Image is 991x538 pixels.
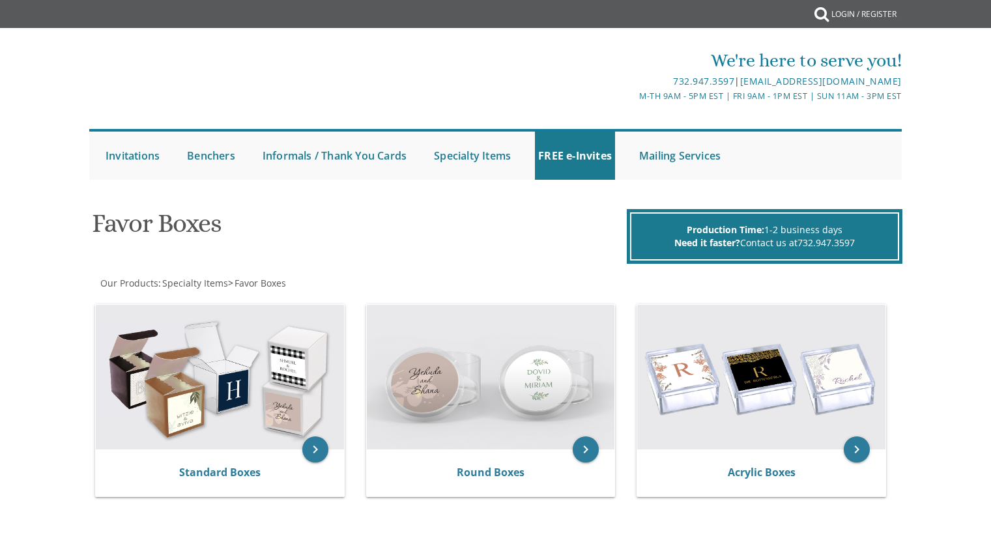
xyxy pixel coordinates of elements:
[687,223,764,236] span: Production Time:
[233,277,286,289] a: Favor Boxes
[259,132,410,180] a: Informals / Thank You Cards
[535,132,615,180] a: FREE e-Invites
[630,212,899,261] div: 1-2 business days Contact us at
[457,465,524,479] a: Round Boxes
[235,277,286,289] span: Favor Boxes
[740,75,902,87] a: [EMAIL_ADDRESS][DOMAIN_NAME]
[361,74,902,89] div: |
[162,277,228,289] span: Specialty Items
[637,305,885,449] img: Acrylic Boxes
[361,48,902,74] div: We're here to serve you!
[99,277,158,289] a: Our Products
[228,277,286,289] span: >
[431,132,514,180] a: Specialty Items
[673,75,734,87] a: 732.947.3597
[797,236,855,249] a: 732.947.3597
[728,465,796,479] a: Acrylic Boxes
[89,277,496,290] div: :
[161,277,228,289] a: Specialty Items
[92,209,624,248] h1: Favor Boxes
[361,89,902,103] div: M-Th 9am - 5pm EST | Fri 9am - 1pm EST | Sun 11am - 3pm EST
[179,465,261,479] a: Standard Boxes
[674,236,740,249] span: Need it faster?
[573,436,599,462] a: keyboard_arrow_right
[636,132,724,180] a: Mailing Services
[367,305,615,449] img: Round Boxes
[96,305,344,449] img: Standard Boxes
[302,436,328,462] a: keyboard_arrow_right
[184,132,238,180] a: Benchers
[844,436,870,462] a: keyboard_arrow_right
[102,132,163,180] a: Invitations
